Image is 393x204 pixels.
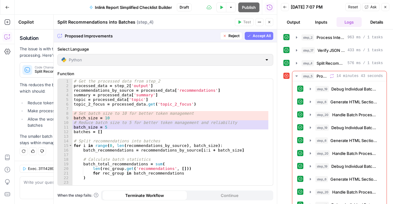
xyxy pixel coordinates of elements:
[348,35,383,40] span: 963 ms / 1 tasks
[348,4,358,10] span: Reset
[302,60,314,66] span: step_4
[330,137,378,144] span: Generate HTML Section for Batch
[243,19,251,25] span: Test
[331,125,378,131] span: Debug Individual Batch Data
[302,73,314,79] span: step_5
[57,193,99,198] a: When the step fails:
[330,176,378,182] span: Generate HTML Section for Batch
[18,19,104,25] div: Copilot
[317,73,327,79] span: Process Each Batch
[337,73,383,79] span: 14 minutes 43 seconds
[292,58,387,68] button: 576 ms / 1 tasks
[58,134,72,139] div: 13
[317,47,345,53] span: Verify JSON Recommendation Counts
[315,163,329,169] span: step_19
[337,17,362,27] button: Logs
[57,71,273,77] label: Function
[20,165,56,173] button: Exec. 31114289
[26,108,152,114] li: Make processing more reliable and less likely to hit context limits
[58,93,72,97] div: 4
[348,60,383,66] span: 576 ms / 1 tasks
[370,4,377,10] span: Ask
[69,143,72,148] span: Toggle code folding, rows 15 through 38
[137,19,154,25] span: ( step_4 )
[253,33,271,39] span: Accept All
[58,180,72,185] div: 23
[20,133,152,146] p: The smaller batch size will create more batches but ensure each one stays within manageable token...
[58,152,72,157] div: 17
[26,100,152,106] li: Reduce token count per batch by roughly half
[245,32,273,40] button: Accept All
[58,111,72,116] div: 8
[238,2,259,12] button: Publish
[58,157,72,162] div: 18
[235,18,254,26] button: Test
[58,166,72,171] div: 20
[302,34,314,40] span: step_2
[332,112,378,118] span: Handle Batch Processing Errors
[26,116,152,128] li: Allow the workflow to complete successfully with more, smaller batches
[315,189,330,195] span: step_20
[315,99,328,105] span: step_6
[187,191,272,200] button: Continue
[58,79,72,83] div: 1
[69,57,262,63] input: Python
[69,185,72,189] span: Toggle code folding, rows 24 through 37
[35,69,110,74] span: Split Recommendations into Batches (step_4)
[364,17,389,27] button: Details
[58,125,72,129] div: 11
[57,19,233,25] div: Split Recommendations into Batches
[345,3,361,11] button: Reset
[315,176,328,182] span: step_6
[58,171,72,175] div: 21
[317,60,345,66] span: Split Recommendations into Batches
[315,137,328,144] span: step_6
[58,116,72,120] div: 9
[95,4,172,10] span: Inlink Report Simplified Checklist Builder
[180,5,189,10] span: Draft
[20,35,152,41] h2: Solution
[58,83,72,88] div: 2
[242,4,256,10] span: Publish
[58,139,72,143] div: 14
[281,17,306,27] button: Output
[20,46,152,59] p: The issue is with the batch size being too large for consistent processing. Here's how to fix it:
[315,125,329,131] span: step_19
[58,97,72,102] div: 5
[331,86,378,92] span: Debug Individual Batch Data
[58,175,72,180] div: 22
[57,46,273,52] label: Select Language
[332,189,378,195] span: Handle Batch Processing Errors
[315,112,330,118] span: step_20
[58,148,72,152] div: 16
[292,33,387,42] button: 963 ms / 1 tasks
[331,163,378,169] span: Debug Individual Batch Data
[20,82,152,94] p: This reduces the batch size from 10 to 5 source pages per batch, which should:
[35,66,110,69] span: Code Changes
[125,192,164,198] span: Terminate Workflow
[58,185,72,189] div: 24
[221,192,239,198] span: Continue
[220,32,242,40] button: Reject
[315,86,329,92] span: step_19
[315,150,330,156] span: step_20
[348,48,383,53] span: 433 ms / 1 tasks
[292,45,387,55] button: 433 ms / 1 tasks
[58,120,72,125] div: 10
[317,34,345,40] span: Process Internal Linking JSON Data
[58,102,72,106] div: 6
[86,2,176,12] button: Inlink Report Simplified Checklist Builder
[228,33,239,39] span: Reject
[58,88,72,93] div: 3
[362,3,379,11] button: Ask
[58,162,72,166] div: 19
[28,166,54,171] span: Exec. 31114289
[65,33,218,39] span: Proposed Improvements
[330,99,378,105] span: Generate HTML Section for Batch
[309,17,334,27] button: Inputs
[58,129,72,134] div: 12
[292,71,387,81] button: 14 minutes 43 seconds
[302,47,315,53] span: step_17
[332,150,378,156] span: Handle Batch Processing Errors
